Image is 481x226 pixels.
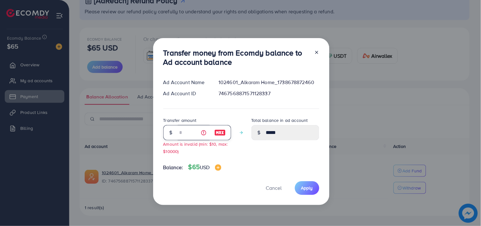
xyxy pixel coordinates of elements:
div: Ad Account ID [158,90,214,97]
button: Cancel [258,181,290,195]
small: Amount is invalid (min: $10, max: $10000) [163,141,228,154]
span: Balance: [163,164,183,171]
label: Total balance in ad account [251,117,308,123]
img: image [214,129,226,136]
div: 7467568871571128337 [213,90,324,97]
h3: Transfer money from Ecomdy balance to Ad account balance [163,48,309,67]
span: Apply [301,185,313,191]
button: Apply [295,181,319,195]
span: Cancel [266,184,282,191]
label: Transfer amount [163,117,197,123]
h4: $65 [188,163,221,171]
div: Ad Account Name [158,79,214,86]
img: image [215,164,221,171]
span: USD [200,164,210,171]
div: 1024601_Alkaram Home_1738678872460 [213,79,324,86]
